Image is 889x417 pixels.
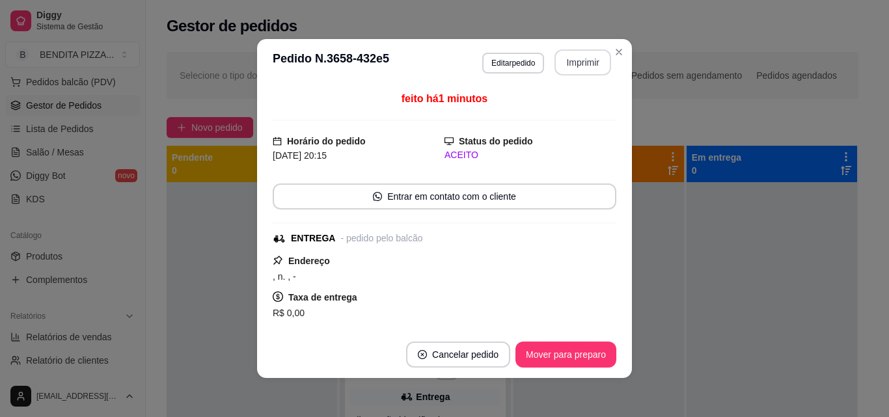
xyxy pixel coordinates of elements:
[418,350,427,359] span: close-circle
[273,49,389,75] h3: Pedido N. 3658-432e5
[340,232,422,245] div: - pedido pelo balcão
[291,232,335,245] div: ENTREGA
[273,183,616,209] button: whats-appEntrar em contato com o cliente
[406,342,510,368] button: close-circleCancelar pedido
[482,53,544,74] button: Editarpedido
[288,292,357,303] strong: Taxa de entrega
[287,136,366,146] strong: Horário do pedido
[373,192,382,201] span: whats-app
[402,93,487,104] span: feito há 1 minutos
[400,321,489,347] button: Copiar Endereço
[273,137,282,146] span: calendar
[273,150,327,161] span: [DATE] 20:15
[273,255,283,265] span: pushpin
[459,136,533,146] strong: Status do pedido
[515,342,616,368] button: Mover para preparo
[444,148,616,162] div: ACEITO
[273,271,296,282] span: , n. , -
[273,291,283,302] span: dollar
[288,256,330,266] strong: Endereço
[554,49,611,75] button: Imprimir
[444,137,454,146] span: desktop
[273,308,305,318] span: R$ 0,00
[609,42,629,62] button: Close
